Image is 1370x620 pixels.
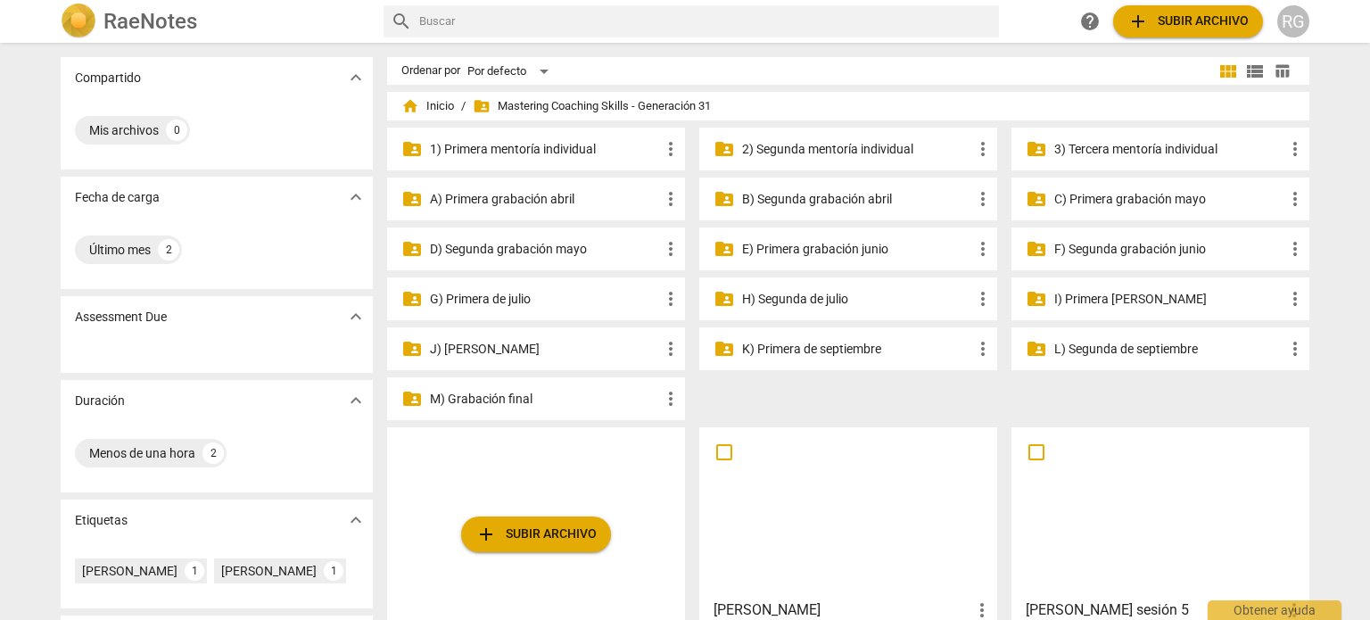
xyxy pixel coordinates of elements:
[419,7,992,36] input: Buscar
[1284,238,1306,260] span: more_vert
[75,69,141,87] p: Compartido
[401,64,460,78] div: Ordenar por
[1127,11,1249,32] span: Subir archivo
[75,308,167,327] p: Assessment Due
[972,188,994,210] span: more_vert
[714,338,735,360] span: folder_shared
[714,238,735,260] span: folder_shared
[345,186,367,208] span: expand_more
[401,338,423,360] span: folder_shared
[342,64,369,91] button: Mostrar más
[202,442,224,464] div: 2
[461,517,611,552] button: Subir
[401,138,423,160] span: folder_shared
[1284,188,1306,210] span: more_vert
[742,190,972,209] p: B) Segunda grabación abril
[972,238,994,260] span: more_vert
[430,390,660,409] p: M) Grabación final
[972,138,994,160] span: more_vert
[75,392,125,410] p: Duración
[158,239,179,260] div: 2
[1026,188,1047,210] span: folder_shared
[345,306,367,327] span: expand_more
[61,4,369,39] a: LogoRaeNotes
[475,524,597,545] span: Subir archivo
[401,388,423,409] span: folder_shared
[342,184,369,211] button: Mostrar más
[1054,240,1284,259] p: F) Segunda grabación junio
[1054,190,1284,209] p: C) Primera grabación mayo
[342,507,369,533] button: Mostrar más
[82,562,177,580] div: [PERSON_NAME]
[401,97,454,115] span: Inicio
[1026,238,1047,260] span: folder_shared
[742,240,972,259] p: E) Primera grabación junio
[714,138,735,160] span: folder_shared
[401,188,423,210] span: folder_shared
[1244,61,1266,82] span: view_list
[430,240,660,259] p: D) Segunda grabación mayo
[660,138,681,160] span: more_vert
[742,340,972,359] p: K) Primera de septiembre
[1242,58,1268,85] button: Lista
[1054,340,1284,359] p: L) Segunda de septiembre
[1208,600,1341,620] div: Obtener ayuda
[1274,62,1291,79] span: table_chart
[1026,338,1047,360] span: folder_shared
[1054,290,1284,309] p: I) Primera de agosto
[742,140,972,159] p: 2) Segunda mentoría individual
[972,288,994,310] span: more_vert
[1215,58,1242,85] button: Cuadrícula
[742,290,972,309] p: H) Segunda de julio
[89,444,195,462] div: Menos de una hora
[103,9,197,34] h2: RaeNotes
[1113,5,1263,37] button: Subir
[89,121,159,139] div: Mis archivos
[342,387,369,414] button: Mostrar más
[401,238,423,260] span: folder_shared
[345,509,367,531] span: expand_more
[660,238,681,260] span: more_vert
[475,524,497,545] span: add
[972,338,994,360] span: more_vert
[345,390,367,411] span: expand_more
[660,388,681,409] span: more_vert
[1284,338,1306,360] span: more_vert
[75,188,160,207] p: Fecha de carga
[1217,61,1239,82] span: view_module
[401,97,419,115] span: home
[345,67,367,88] span: expand_more
[401,288,423,310] span: folder_shared
[1079,11,1101,32] span: help
[714,288,735,310] span: folder_shared
[467,57,555,86] div: Por defecto
[660,188,681,210] span: more_vert
[714,188,735,210] span: folder_shared
[61,4,96,39] img: Logo
[1127,11,1149,32] span: add
[342,303,369,330] button: Mostrar más
[89,241,151,259] div: Último mes
[1054,140,1284,159] p: 3) Tercera mentoría individual
[430,140,660,159] p: 1) Primera mentoría individual
[1277,5,1309,37] button: RG
[1026,288,1047,310] span: folder_shared
[1026,138,1047,160] span: folder_shared
[473,97,491,115] span: folder_shared
[324,561,343,581] div: 1
[221,562,317,580] div: [PERSON_NAME]
[473,97,711,115] span: Mastering Coaching Skills - Generación 31
[185,561,204,581] div: 1
[1284,138,1306,160] span: more_vert
[166,120,187,141] div: 0
[1268,58,1295,85] button: Tabla
[660,288,681,310] span: more_vert
[391,11,412,32] span: search
[461,100,466,113] span: /
[1074,5,1106,37] a: Obtener ayuda
[430,340,660,359] p: J) Segunda de agosto
[430,290,660,309] p: G) Primera de julio
[1284,288,1306,310] span: more_vert
[660,338,681,360] span: more_vert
